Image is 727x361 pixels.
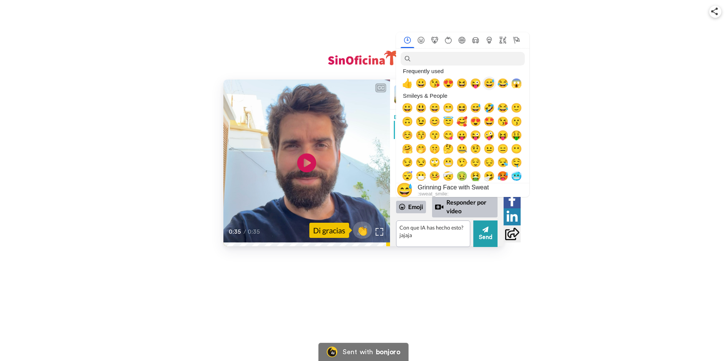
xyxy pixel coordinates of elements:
textarea: Con que IA has hecho esto? jajaja [396,220,470,247]
img: Full screen [376,228,383,236]
div: Send Bosco a reply. [390,142,504,193]
div: Emoji [396,201,426,213]
span: 0:35 [248,227,261,236]
div: Reply by Video [435,202,443,211]
img: Profile Image [394,85,412,103]
button: Send [473,220,498,247]
button: 👏 [353,222,372,239]
div: Responder por video [432,197,498,217]
div: Di gracias [309,223,349,238]
div: Bosco [390,109,504,121]
span: / [243,227,246,236]
span: 0:35 [229,227,242,236]
img: SinOficina logo [322,47,405,68]
img: ic_share.svg [711,8,718,15]
div: CC [376,84,385,92]
span: 👏 [353,224,372,236]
